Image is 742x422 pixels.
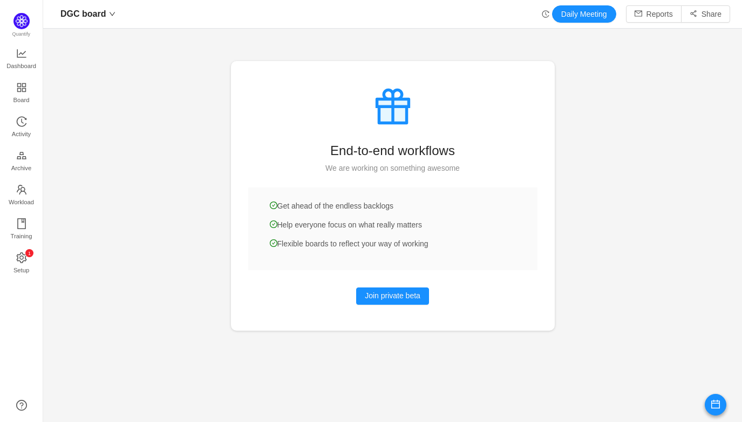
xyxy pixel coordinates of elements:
a: Workload [16,185,27,206]
i: icon: line-chart [16,48,27,59]
a: icon: settingSetup [16,253,27,274]
span: Training [10,225,32,247]
a: Archive [16,151,27,172]
sup: 1 [25,249,33,257]
span: Activity [12,123,31,145]
span: Dashboard [6,55,36,77]
span: Workload [9,191,34,213]
i: icon: history [16,116,27,127]
a: Board [16,83,27,104]
button: icon: share-altShare [681,5,730,23]
i: icon: team [16,184,27,195]
i: icon: appstore [16,82,27,93]
i: icon: history [542,10,549,18]
a: Activity [16,117,27,138]
button: Daily Meeting [552,5,616,23]
a: icon: question-circle [16,400,27,411]
button: Join private beta [356,287,429,305]
a: Training [16,219,27,240]
i: icon: setting [16,252,27,263]
span: Quantify [12,31,31,37]
i: icon: gold [16,150,27,161]
i: icon: book [16,218,27,229]
span: Board [13,89,30,111]
p: 1 [28,249,30,257]
a: Dashboard [16,49,27,70]
span: Archive [11,157,31,179]
button: icon: mailReports [626,5,682,23]
i: icon: down [109,11,115,17]
img: Quantify [13,13,30,29]
span: Setup [13,259,29,281]
span: DGC board [60,5,106,23]
button: icon: calendar [705,394,726,416]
